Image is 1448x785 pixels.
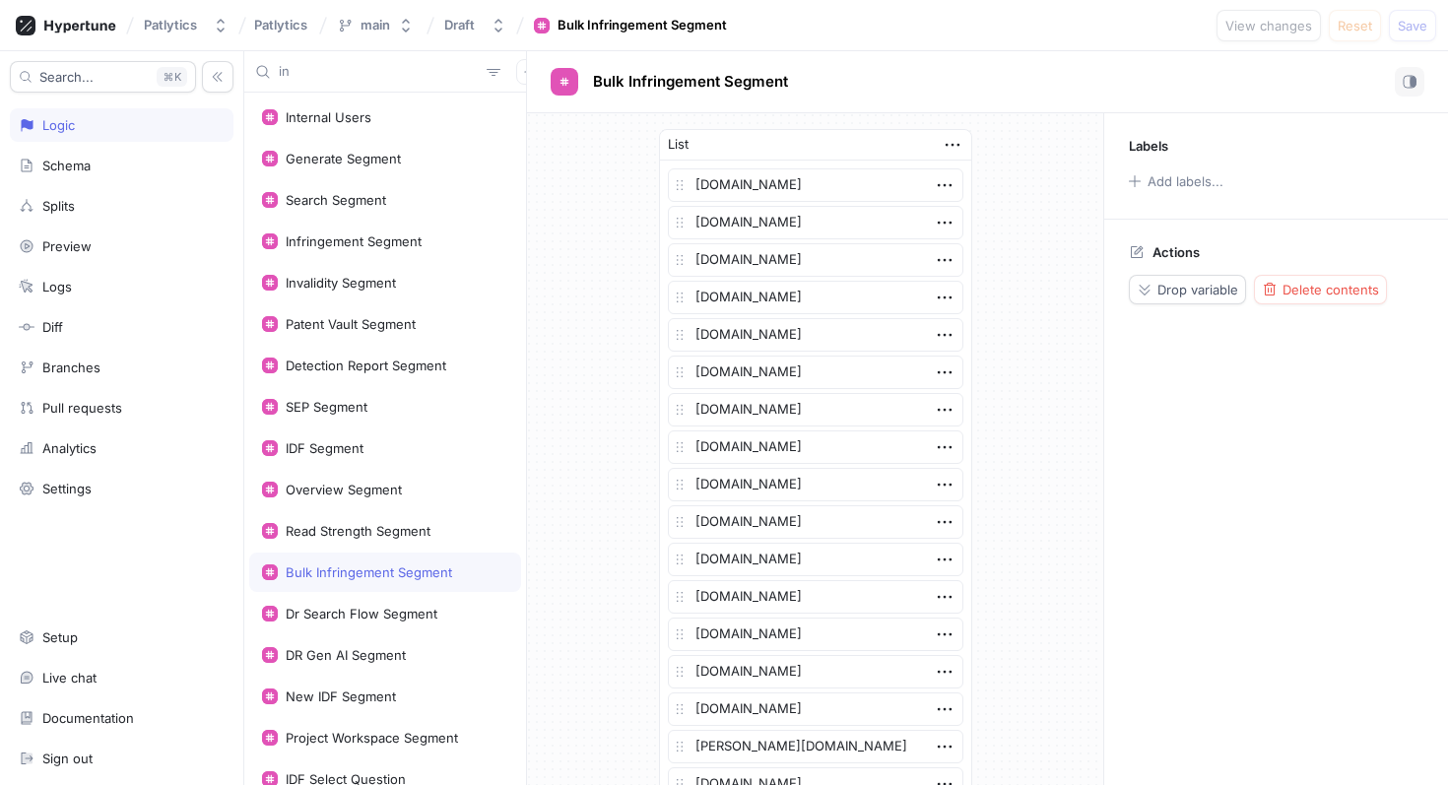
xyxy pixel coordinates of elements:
div: Setup [42,629,78,645]
button: Add labels... [1122,168,1228,194]
textarea: [DOMAIN_NAME] [668,281,963,314]
a: Documentation [10,701,233,735]
textarea: [DOMAIN_NAME] [668,393,963,426]
span: Bulk Infringement Segment [593,74,788,90]
span: View changes [1225,20,1312,32]
textarea: [DOMAIN_NAME] [668,318,963,352]
div: Sign out [42,751,93,766]
div: Live chat [42,670,97,686]
div: Project Workspace Segment [286,730,458,746]
div: Patlytics [144,17,197,33]
textarea: [DOMAIN_NAME] [668,356,963,389]
textarea: [DOMAIN_NAME] [668,655,963,688]
div: Infringement Segment [286,233,422,249]
p: Labels [1129,138,1168,154]
textarea: [DOMAIN_NAME] [668,468,963,501]
textarea: [DOMAIN_NAME] [668,580,963,614]
div: Bulk Infringement Segment [286,564,452,580]
div: Bulk Infringement Segment [558,16,727,35]
div: New IDF Segment [286,688,396,704]
div: Branches [42,360,100,375]
textarea: [DOMAIN_NAME] [668,692,963,726]
textarea: [DOMAIN_NAME] [668,206,963,239]
div: Analytics [42,440,97,456]
div: SEP Segment [286,399,367,415]
div: Add labels... [1148,175,1223,188]
div: Preview [42,238,92,254]
textarea: [DOMAIN_NAME] [668,505,963,539]
span: Search... [39,71,94,83]
div: Pull requests [42,400,122,416]
input: Search... [279,62,479,82]
textarea: [DOMAIN_NAME] [668,618,963,651]
div: Internal Users [286,109,371,125]
span: Save [1398,20,1427,32]
div: Logs [42,279,72,294]
button: Save [1389,10,1436,41]
button: Patlytics [136,9,236,41]
div: Search Segment [286,192,386,208]
button: Delete contents [1254,275,1387,304]
div: Draft [444,17,475,33]
div: Overview Segment [286,482,402,497]
button: Search...K [10,61,196,93]
textarea: [DOMAIN_NAME] [668,168,963,202]
div: Generate Segment [286,151,401,166]
span: Reset [1338,20,1372,32]
div: IDF Segment [286,440,363,456]
button: main [329,9,422,41]
div: Read Strength Segment [286,523,430,539]
button: View changes [1217,10,1321,41]
span: Patlytics [254,18,307,32]
p: Actions [1152,244,1200,260]
textarea: [DOMAIN_NAME] [668,243,963,277]
button: Draft [436,9,514,41]
div: Splits [42,198,75,214]
button: Reset [1329,10,1381,41]
textarea: [DOMAIN_NAME] [668,543,963,576]
textarea: [PERSON_NAME][DOMAIN_NAME] [668,730,963,763]
div: Diff [42,319,63,335]
div: Settings [42,481,92,496]
div: K [157,67,187,87]
div: Invalidity Segment [286,275,396,291]
button: Drop variable [1129,275,1246,304]
div: Documentation [42,710,134,726]
div: Patent Vault Segment [286,316,416,332]
span: Delete contents [1283,284,1379,295]
div: Detection Report Segment [286,358,446,373]
div: Dr Search Flow Segment [286,606,437,621]
div: main [361,17,390,33]
span: Drop variable [1157,284,1238,295]
textarea: [DOMAIN_NAME] [668,430,963,464]
div: Schema [42,158,91,173]
div: Logic [42,117,75,133]
div: DR Gen AI Segment [286,647,406,663]
div: List [668,135,689,155]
